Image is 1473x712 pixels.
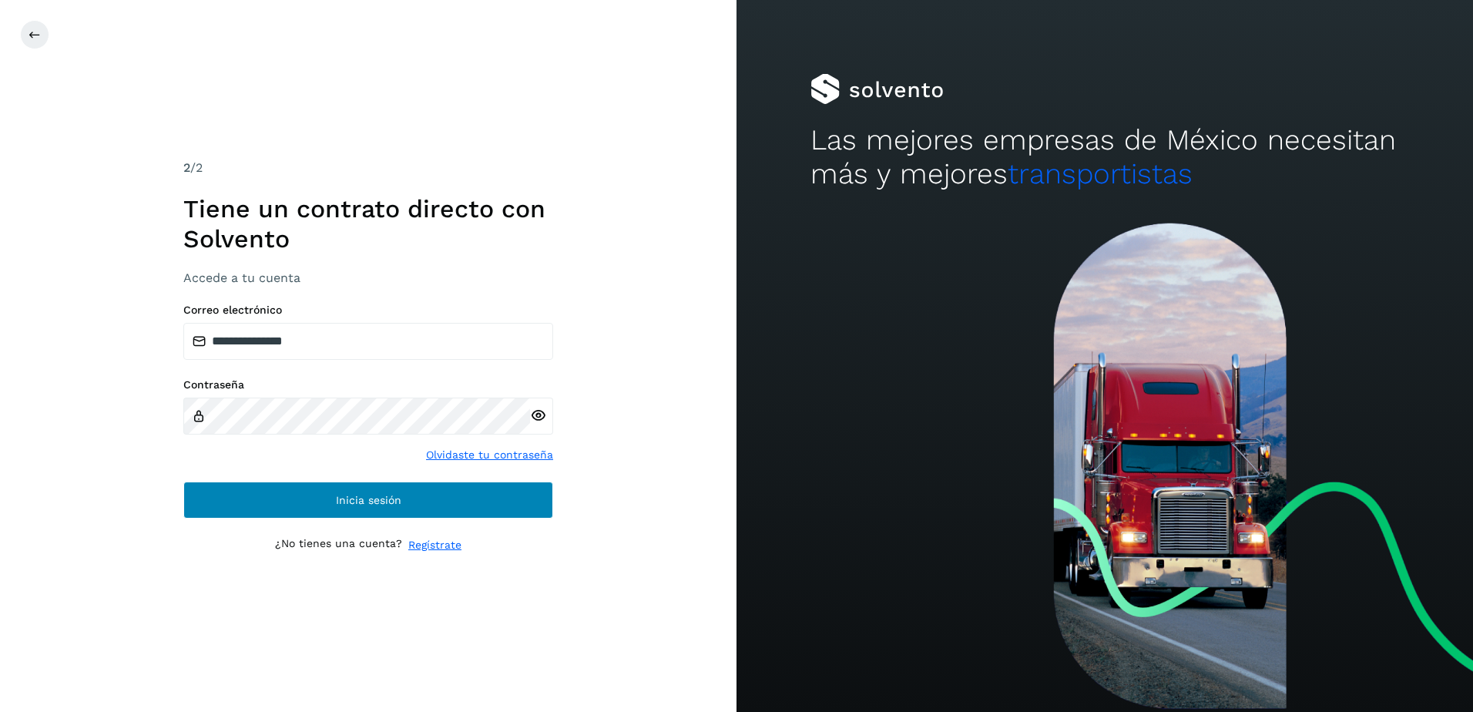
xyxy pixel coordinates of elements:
span: Inicia sesión [336,495,401,505]
label: Correo electrónico [183,304,553,317]
a: Regístrate [408,537,461,553]
p: ¿No tienes una cuenta? [275,537,402,553]
h3: Accede a tu cuenta [183,270,553,285]
label: Contraseña [183,378,553,391]
button: Inicia sesión [183,482,553,519]
span: 2 [183,160,190,175]
div: /2 [183,159,553,177]
span: transportistas [1008,157,1193,190]
h2: Las mejores empresas de México necesitan más y mejores [810,123,1400,192]
a: Olvidaste tu contraseña [426,447,553,463]
h1: Tiene un contrato directo con Solvento [183,194,553,254]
